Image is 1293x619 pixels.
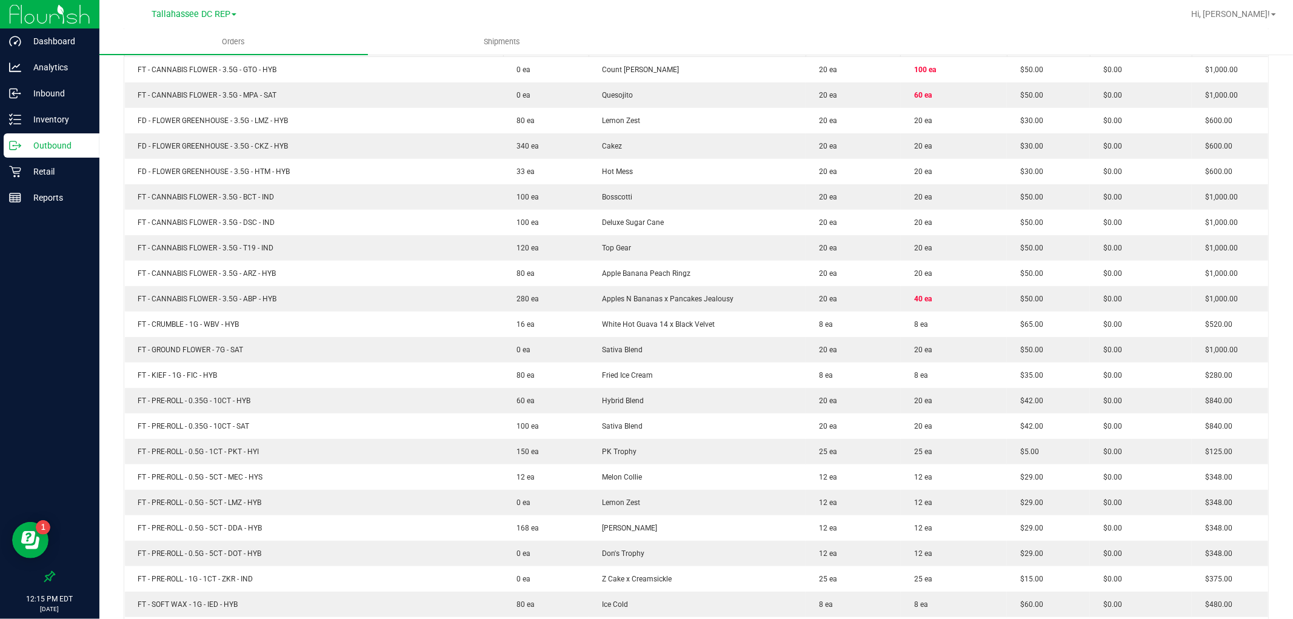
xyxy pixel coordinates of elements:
span: 150 ea [510,447,539,456]
span: $480.00 [1199,600,1232,609]
span: 12 ea [813,498,837,507]
p: [DATE] [5,604,94,614]
span: 0 ea [510,549,530,558]
span: 20 ea [908,218,932,227]
span: $0.00 [1097,295,1122,303]
span: Lemon Zest [596,498,640,507]
span: FT - PRE-ROLL - 0.5G - 5CT - LMZ - HYB [132,498,262,507]
span: 20 ea [813,193,837,201]
span: White Hot Guava 14 x Black Velvet [596,320,715,329]
p: Outbound [21,138,94,153]
span: 12 ea [908,549,932,558]
span: $50.00 [1014,244,1043,252]
span: [PERSON_NAME] [596,524,657,532]
span: 20 ea [813,167,837,176]
span: 100 ea [510,218,539,227]
span: 33 ea [510,167,535,176]
span: $0.00 [1097,524,1122,532]
span: 20 ea [908,142,932,150]
span: $50.00 [1014,65,1043,74]
span: Don's Trophy [596,549,644,558]
span: 168 ea [510,524,539,532]
span: 8 ea [813,371,833,380]
span: $125.00 [1199,447,1232,456]
span: FD - FLOWER GREENHOUSE - 3.5G - LMZ - HYB [132,116,289,125]
span: $50.00 [1014,346,1043,354]
span: $1,000.00 [1199,218,1238,227]
span: Hi, [PERSON_NAME]! [1191,9,1270,19]
span: $0.00 [1097,498,1122,507]
span: FT - CANNABIS FLOWER - 3.5G - DSC - IND [132,218,275,227]
span: 100 ea [510,422,539,430]
span: FD - FLOWER GREENHOUSE - 3.5G - HTM - HYB [132,167,290,176]
p: Retail [21,164,94,179]
span: 20 ea [813,295,837,303]
span: FT - SOFT WAX - 1G - IED - HYB [132,600,238,609]
span: FT - GROUND FLOWER - 7G - SAT [132,346,244,354]
span: FT - CANNABIS FLOWER - 3.5G - ABP - HYB [132,295,277,303]
label: Pin the sidebar to full width on large screens [44,570,56,583]
span: $30.00 [1014,116,1043,125]
span: $0.00 [1097,600,1122,609]
span: FD - FLOWER GREENHOUSE - 3.5G - CKZ - HYB [132,142,289,150]
span: Sativa Blend [596,422,643,430]
span: 12 ea [908,498,932,507]
span: Hot Mess [596,167,633,176]
span: $600.00 [1199,142,1232,150]
span: Melon Collie [596,473,642,481]
span: 20 ea [813,346,837,354]
span: Cakez [596,142,622,150]
span: $30.00 [1014,167,1043,176]
span: 20 ea [813,116,837,125]
span: FT - CANNABIS FLOWER - 3.5G - ARZ - HYB [132,269,276,278]
inline-svg: Analytics [9,61,21,73]
span: FT - CANNABIS FLOWER - 3.5G - MPA - SAT [132,91,277,99]
span: $29.00 [1014,498,1043,507]
span: 12 ea [813,524,837,532]
span: FT - CANNABIS FLOWER - 3.5G - GTO - HYB [132,65,277,74]
span: 100 ea [510,193,539,201]
span: $1,000.00 [1199,65,1238,74]
span: $0.00 [1097,91,1122,99]
span: 100 ea [908,65,936,74]
span: Lemon Zest [596,116,640,125]
span: Tallahassee DC REP [152,9,230,19]
span: 12 ea [813,549,837,558]
span: Ice Cold [596,600,628,609]
span: 20 ea [908,167,932,176]
span: 0 ea [510,346,530,354]
span: $0.00 [1097,346,1122,354]
span: $1,000.00 [1199,269,1238,278]
span: FT - PRE-ROLL - 0.5G - 1CT - PKT - HYI [132,447,259,456]
span: Quesojito [596,91,633,99]
span: Shipments [468,36,537,47]
span: 8 ea [813,600,833,609]
span: $1,000.00 [1199,91,1238,99]
span: $0.00 [1097,575,1122,583]
span: FT - CANNABIS FLOWER - 3.5G - BCT - IND [132,193,275,201]
span: 20 ea [908,346,932,354]
span: 25 ea [908,447,932,456]
span: 8 ea [813,320,833,329]
span: $0.00 [1097,193,1122,201]
span: $50.00 [1014,295,1043,303]
span: 60 ea [510,396,535,405]
span: 0 ea [510,575,530,583]
span: 8 ea [908,371,928,380]
span: $0.00 [1097,167,1122,176]
p: Inventory [21,112,94,127]
span: 20 ea [908,396,932,405]
span: 16 ea [510,320,535,329]
span: $29.00 [1014,524,1043,532]
span: $348.00 [1199,549,1232,558]
span: $42.00 [1014,422,1043,430]
span: 25 ea [813,575,837,583]
span: $42.00 [1014,396,1043,405]
span: $0.00 [1097,142,1122,150]
span: 12 ea [908,473,932,481]
span: Apple Banana Peach Ringz [596,269,690,278]
span: $50.00 [1014,193,1043,201]
span: 12 ea [908,524,932,532]
span: FT - CRUMBLE - 1G - WBV - HYB [132,320,239,329]
span: $0.00 [1097,549,1122,558]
